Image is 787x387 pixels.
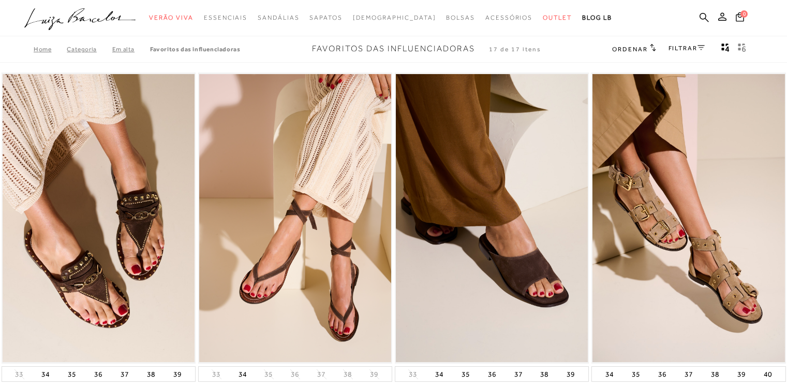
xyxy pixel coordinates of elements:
[170,367,185,381] button: 39
[67,46,112,53] a: Categoria
[204,8,247,27] a: noSubCategoriesText
[12,369,26,379] button: 33
[367,369,381,379] button: 39
[309,8,342,27] a: noSubCategoriesText
[446,8,475,27] a: noSubCategoriesText
[406,369,420,379] button: 33
[602,367,617,381] button: 34
[340,369,355,379] button: 38
[543,14,572,21] span: Outlet
[314,369,329,379] button: 37
[3,74,195,363] a: RASTEIRA DE DEDO EM CAMURÇA CAFÉ COM APLICAÇÕES METÁLICAS RASTEIRA DE DEDO EM CAMURÇA CAFÉ COM AP...
[740,10,748,18] span: 0
[563,367,578,381] button: 39
[3,74,195,363] img: RASTEIRA DE DEDO EM CAMURÇA CAFÉ COM APLICAÇÕES METÁLICAS
[312,44,475,53] span: Favoritos das Influenciadoras
[396,74,588,363] a: MULE DE DEDO EM COURO CAFÉ MULE DE DEDO EM COURO CAFÉ
[612,46,647,53] span: Ordenar
[592,74,784,363] img: SANDÁLIA RASTEIRA GLADIADORA EM CAMURÇA BEGE FENDI COM FIVELAS DOURADAS
[543,8,572,27] a: noSubCategoriesText
[592,74,784,363] a: SANDÁLIA RASTEIRA GLADIADORA EM CAMURÇA BEGE FENDI COM FIVELAS DOURADAS SANDÁLIA RASTEIRA GLADIAD...
[34,46,67,53] a: Home
[91,367,106,381] button: 36
[485,14,532,21] span: Acessórios
[353,14,436,21] span: [DEMOGRAPHIC_DATA]
[718,42,733,56] button: Mostrar 4 produtos por linha
[733,11,747,25] button: 0
[761,367,775,381] button: 40
[489,46,541,53] span: 17 de 17 itens
[204,14,247,21] span: Essenciais
[235,367,250,381] button: 34
[537,367,552,381] button: 38
[149,8,194,27] a: noSubCategoriesText
[655,367,670,381] button: 36
[117,367,132,381] button: 37
[669,45,705,52] a: FILTRAR
[149,14,194,21] span: Verão Viva
[112,46,150,53] a: Em alta
[38,367,53,381] button: 34
[209,369,224,379] button: 33
[288,369,302,379] button: 36
[446,14,475,21] span: Bolsas
[511,367,526,381] button: 37
[144,367,158,381] button: 38
[396,74,588,363] img: MULE DE DEDO EM COURO CAFÉ
[734,367,749,381] button: 39
[629,367,643,381] button: 35
[199,74,391,363] img: SANDÁLIA DE DEDO EM CAMURÇA CAFÉ COM AMARRAÇÃO NO TORNOZELO
[735,42,749,56] button: gridText6Desc
[582,8,612,27] a: BLOG LB
[708,367,722,381] button: 38
[485,367,499,381] button: 36
[258,8,299,27] a: noSubCategoriesText
[150,46,240,53] a: Favoritos das Influenciadoras
[582,14,612,21] span: BLOG LB
[681,367,696,381] button: 37
[199,74,391,363] a: SANDÁLIA DE DEDO EM CAMURÇA CAFÉ COM AMARRAÇÃO NO TORNOZELO SANDÁLIA DE DEDO EM CAMURÇA CAFÉ COM ...
[432,367,447,381] button: 34
[353,8,436,27] a: noSubCategoriesText
[485,8,532,27] a: noSubCategoriesText
[309,14,342,21] span: Sapatos
[458,367,473,381] button: 35
[258,14,299,21] span: Sandálias
[65,367,79,381] button: 35
[261,369,276,379] button: 35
